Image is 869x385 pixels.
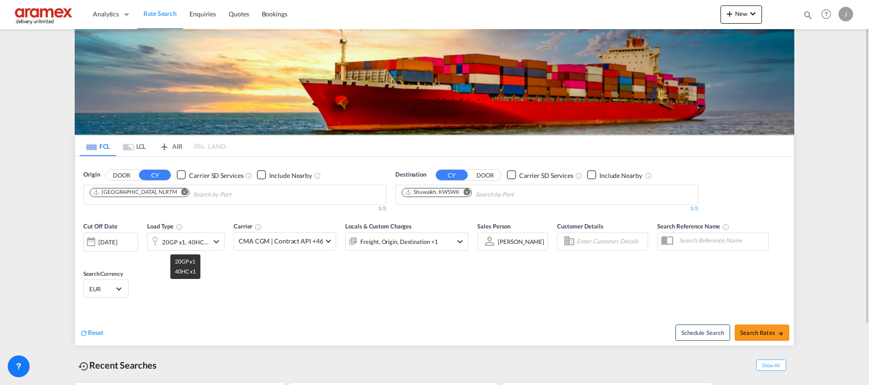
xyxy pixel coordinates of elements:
button: CY [139,170,171,180]
md-icon: icon-airplane [159,141,170,148]
span: Destination [395,170,426,179]
md-icon: icon-backup-restore [78,361,89,372]
md-icon: Unchecked: Ignores neighbouring ports when fetching rates.Checked : Includes neighbouring ports w... [645,172,652,179]
button: DOOR [106,170,138,180]
span: Rate Search [143,10,177,17]
div: OriginDOOR CY Checkbox No InkUnchecked: Search for CY (Container Yard) services for all selected ... [75,157,794,345]
md-checkbox: Checkbox No Ink [507,170,573,180]
div: 1/3 [83,205,386,213]
span: 20GP x1 40HC x1 [175,258,195,275]
button: Remove [458,188,471,198]
div: 1/3 [395,205,698,213]
div: Carrier SD Services [519,171,573,180]
md-icon: icon-plus 400-fg [724,8,735,19]
button: DOOR [469,170,501,180]
md-checkbox: Checkbox No Ink [587,170,642,180]
md-select: Sales Person: Janice Camporaso [497,235,545,248]
div: Include Nearby [269,171,312,180]
md-icon: Unchecked: Search for CY (Container Yard) services for all selected carriers.Checked : Search for... [575,172,583,179]
input: Chips input. [475,187,562,202]
md-checkbox: Checkbox No Ink [257,170,312,180]
md-icon: icon-information-outline [176,223,183,230]
div: J [838,7,853,21]
div: Shuwaikh, KWSWK [405,188,460,196]
md-icon: icon-chevron-down [211,236,222,247]
div: Freight Origin Destination Factory Stuffingicon-chevron-down [345,232,468,250]
span: Show All [756,360,786,371]
div: [DATE] [83,232,138,251]
span: Sales Person [477,223,511,230]
input: Enter Customer Details [577,234,645,248]
div: Carrier SD Services [189,171,243,180]
md-icon: icon-arrow-right [777,330,784,337]
span: Help [818,6,834,22]
input: Chips input. [193,187,280,202]
md-chips-wrap: Chips container. Use arrow keys to select chips. [88,185,283,202]
button: Note: By default Schedule search will only considerorigin ports, destination ports and cut off da... [675,324,730,341]
md-tab-item: FCL [80,136,116,156]
div: icon-magnify [803,10,813,24]
md-icon: Unchecked: Ignores neighbouring ports when fetching rates.Checked : Includes neighbouring ports w... [314,172,321,179]
span: Search Rates [740,329,784,336]
md-icon: icon-chevron-down [455,236,465,247]
md-select: Select Currency: € EUREuro [88,282,124,295]
div: [PERSON_NAME] [498,238,544,245]
div: Freight Origin Destination Factory Stuffing [360,235,438,248]
button: Remove [175,188,189,198]
span: Quotes [229,10,249,18]
div: [DATE] [98,238,117,246]
span: Origin [83,170,100,179]
span: Bookings [262,10,287,18]
div: Help [818,6,838,23]
button: CY [436,170,468,180]
span: Customer Details [557,223,603,230]
span: Reset [88,329,103,336]
div: 20GP x1 40HC x1icon-chevron-down [147,232,225,250]
span: Load Type [147,223,183,230]
md-icon: Your search will be saved by the below given name [722,223,730,230]
img: LCL+%26+FCL+BACKGROUND.png [75,29,794,135]
div: 20GP x1 40HC x1 [162,235,209,248]
md-icon: Unchecked: Search for CY (Container Yard) services for all selected carriers.Checked : Search for... [245,172,252,179]
div: Recent Searches [75,355,160,375]
img: dca169e0c7e311edbe1137055cab269e.png [14,4,75,25]
span: Analytics [93,10,119,19]
md-tab-item: LCL [116,136,153,156]
span: Search Currency [83,270,123,277]
div: Include Nearby [599,171,642,180]
div: Press delete to remove this chip. [93,188,179,196]
md-chips-wrap: Chips container. Use arrow keys to select chips. [400,185,566,202]
span: EUR [89,285,115,293]
md-pagination-wrapper: Use the left and right arrow keys to navigate between tabs [80,136,225,156]
span: New [724,10,758,17]
md-tab-item: AIR [153,136,189,156]
span: Carrier [234,223,262,230]
md-icon: icon-chevron-down [747,8,758,19]
md-checkbox: Checkbox No Ink [177,170,243,180]
div: Rotterdam, NLRTM [93,188,177,196]
div: icon-refreshReset [80,328,103,338]
span: Locals & Custom Charges [345,223,412,230]
md-icon: icon-magnify [803,10,813,20]
md-datepicker: Select [83,250,90,263]
span: Cut Off Date [83,223,118,230]
md-icon: The selected Trucker/Carrierwill be displayed in the rate results If the rates are from another f... [255,223,262,230]
md-icon: icon-refresh [80,329,88,337]
input: Search Reference Name [675,233,768,247]
span: CMA CGM | Contract API +46 [239,237,323,246]
span: Enquiries [189,10,216,18]
span: Search Reference Name [657,223,730,230]
div: Press delete to remove this chip. [405,188,461,196]
button: icon-plus 400-fgNewicon-chevron-down [721,5,762,24]
button: Search Ratesicon-arrow-right [735,324,789,341]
